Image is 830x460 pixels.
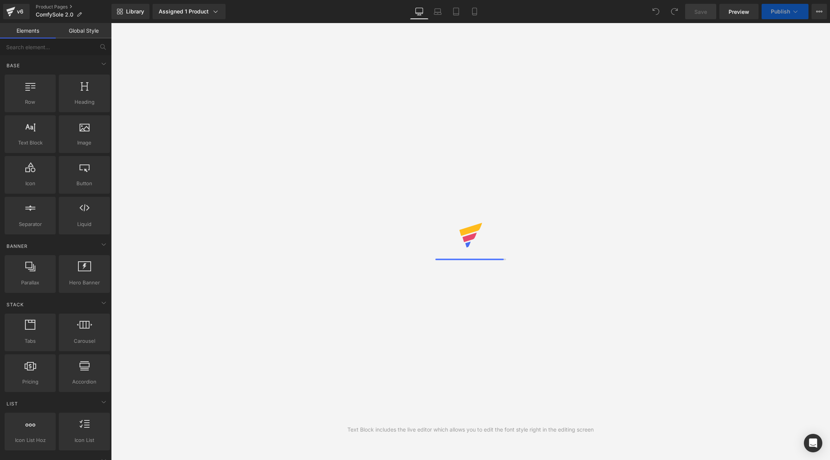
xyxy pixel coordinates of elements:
[447,4,465,19] a: Tablet
[7,337,53,345] span: Tabs
[61,220,108,228] span: Liquid
[61,337,108,345] span: Carousel
[61,179,108,188] span: Button
[694,8,707,16] span: Save
[3,4,30,19] a: v6
[36,12,73,18] span: ComfySole 2.0
[719,4,759,19] a: Preview
[6,62,21,69] span: Base
[56,23,111,38] a: Global Style
[7,279,53,287] span: Parallax
[7,139,53,147] span: Text Block
[61,436,108,444] span: Icon List
[812,4,827,19] button: More
[7,98,53,106] span: Row
[6,400,19,407] span: List
[729,8,749,16] span: Preview
[465,4,484,19] a: Mobile
[7,179,53,188] span: Icon
[61,139,108,147] span: Image
[7,378,53,386] span: Pricing
[347,425,594,434] div: Text Block includes the live editor which allows you to edit the font style right in the editing ...
[6,301,25,308] span: Stack
[126,8,144,15] span: Library
[61,279,108,287] span: Hero Banner
[648,4,664,19] button: Undo
[111,4,149,19] a: New Library
[762,4,808,19] button: Publish
[15,7,25,17] div: v6
[667,4,682,19] button: Redo
[804,434,822,452] div: Open Intercom Messenger
[159,8,219,15] div: Assigned 1 Product
[36,4,111,10] a: Product Pages
[61,98,108,106] span: Heading
[7,436,53,444] span: Icon List Hoz
[61,378,108,386] span: Accordion
[6,242,28,250] span: Banner
[428,4,447,19] a: Laptop
[7,220,53,228] span: Separator
[410,4,428,19] a: Desktop
[771,8,790,15] span: Publish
